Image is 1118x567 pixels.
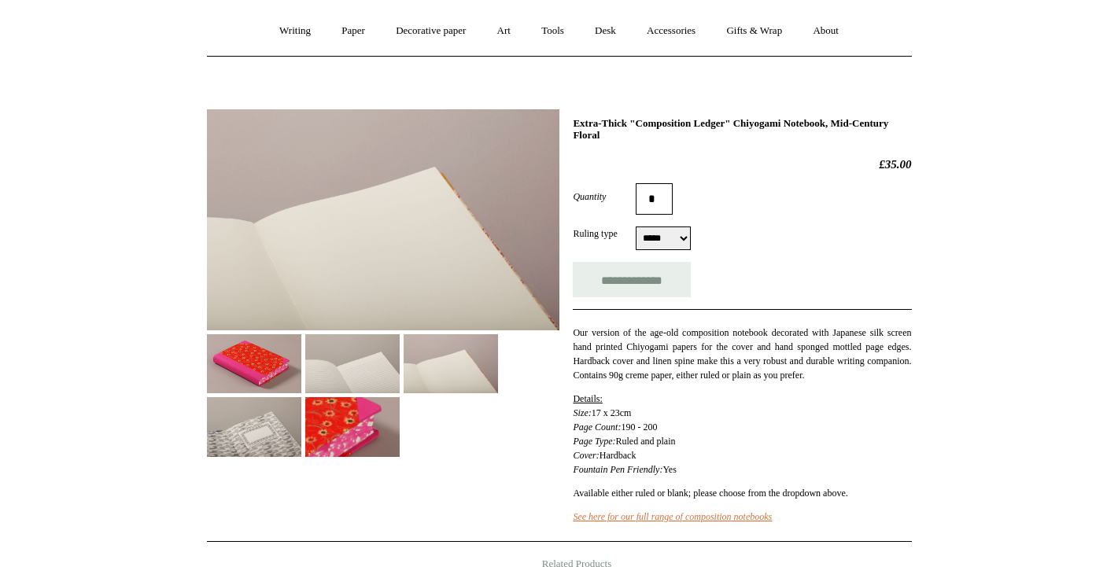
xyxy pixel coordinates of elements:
[327,10,379,52] a: Paper
[600,450,636,461] span: Hardback
[527,10,578,52] a: Tools
[573,393,602,404] span: Details:
[573,422,621,433] em: Page Count:
[712,10,796,52] a: Gifts & Wrap
[573,157,911,171] h2: £35.00
[573,226,636,241] label: Ruling type
[799,10,853,52] a: About
[382,10,480,52] a: Decorative paper
[633,10,710,52] a: Accessories
[573,436,615,447] em: Page Type:
[483,10,525,52] a: Art
[404,334,498,393] img: Extra-Thick "Composition Ledger" Chiyogami Notebook, Mid-Century Floral
[573,190,636,204] label: Quantity
[573,450,599,461] em: Cover:
[573,407,591,418] em: Size:
[573,464,662,475] em: Fountain Pen Friendly:
[265,10,325,52] a: Writing
[592,407,632,418] span: 17 x 23cm
[573,327,911,381] span: Our version of the age-old composition notebook decorated with Japanese silk screen hand printed ...
[207,397,301,456] img: Extra-Thick "Composition Ledger" Chiyogami Notebook, Mid-Century Floral
[573,392,911,477] p: 190 - 200
[305,334,400,393] img: Extra-Thick "Composition Ledger" Chiyogami Notebook, Mid-Century Floral
[581,10,630,52] a: Desk
[573,511,772,522] a: See here for our full range of composition notebooks
[207,334,301,393] img: Extra-Thick "Composition Ledger" Chiyogami Notebook, Mid-Century Floral
[573,486,911,500] p: Available either ruled or blank; please choose from the dropdown above.
[662,464,676,475] span: Yes
[305,397,400,456] img: Extra-Thick "Composition Ledger" Chiyogami Notebook, Mid-Century Floral
[207,109,559,330] img: Extra-Thick "Composition Ledger" Chiyogami Notebook, Mid-Century Floral
[616,436,676,447] span: Ruled and plain
[573,117,911,142] h1: Extra-Thick "Composition Ledger" Chiyogami Notebook, Mid-Century Floral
